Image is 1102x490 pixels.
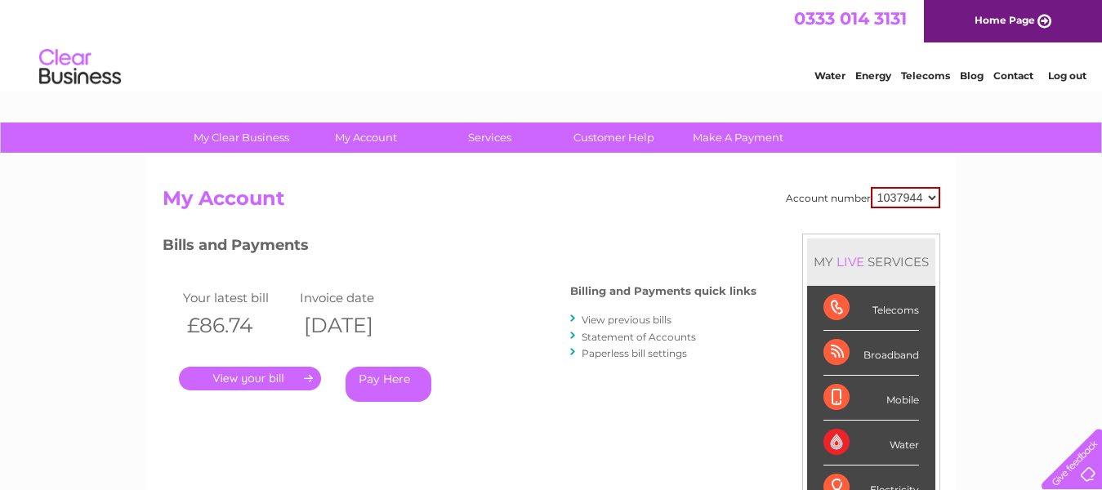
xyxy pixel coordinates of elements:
div: LIVE [833,254,868,269]
a: Services [422,122,557,153]
a: Customer Help [547,122,681,153]
a: Energy [855,69,891,82]
th: £86.74 [179,309,297,342]
th: [DATE] [296,309,413,342]
a: Paperless bill settings [582,347,687,359]
div: Clear Business is a trading name of Verastar Limited (registered in [GEOGRAPHIC_DATA] No. 3667643... [166,9,938,79]
a: Statement of Accounts [582,331,696,343]
div: Broadband [823,331,919,376]
a: Pay Here [346,367,431,402]
div: Telecoms [823,286,919,331]
td: Your latest bill [179,287,297,309]
a: Telecoms [901,69,950,82]
a: Water [814,69,845,82]
div: Mobile [823,376,919,421]
div: MY SERVICES [807,238,935,285]
div: Water [823,421,919,465]
a: Contact [993,69,1033,82]
a: Make A Payment [671,122,805,153]
a: . [179,367,321,390]
a: View previous bills [582,314,671,326]
a: Blog [960,69,984,82]
td: Invoice date [296,287,413,309]
a: My Clear Business [174,122,309,153]
h4: Billing and Payments quick links [570,285,756,297]
h3: Bills and Payments [163,234,756,262]
h2: My Account [163,187,940,218]
a: My Account [298,122,433,153]
div: Account number [786,187,940,208]
a: Log out [1048,69,1086,82]
img: logo.png [38,42,122,92]
a: 0333 014 3131 [794,8,907,29]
